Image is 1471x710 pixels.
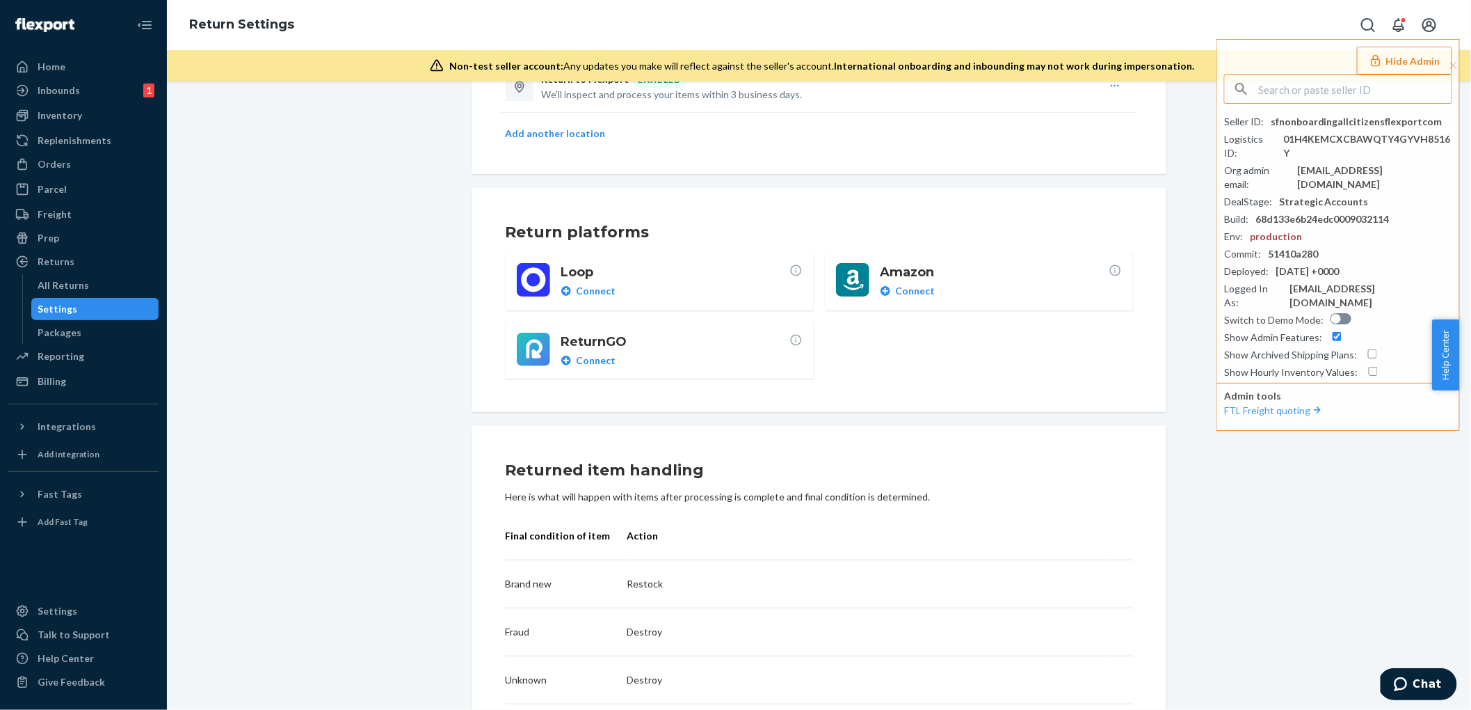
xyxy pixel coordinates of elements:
div: Prep [38,231,59,245]
a: Freight [8,203,159,226]
div: sfnonboardingallcitizensflexportcom [1271,115,1442,129]
div: Billing [38,374,66,388]
div: Returns [38,255,74,269]
span: Non-test seller account: [449,60,563,72]
a: FTL Freight quoting [1224,404,1324,416]
a: Home [8,56,159,78]
div: Commit : [1224,247,1261,261]
div: Reporting [38,349,84,363]
input: Search or paste seller ID [1258,75,1452,103]
div: Parcel [38,182,67,196]
a: Prep [8,227,159,249]
a: Returns [8,251,159,273]
button: Help Center [1432,319,1459,390]
div: [EMAIL_ADDRESS][DOMAIN_NAME] [1298,164,1452,191]
h3: Return platforms [506,221,1133,244]
div: production [1250,230,1302,244]
div: All Returns [38,278,90,292]
h3: Returned item handling [506,459,1133,482]
div: Show Hourly Inventory Values : [1224,365,1358,379]
a: Return Settings [189,17,294,32]
div: Show Admin Features : [1224,331,1322,345]
div: Logged In As : [1224,282,1283,310]
a: All Returns [31,274,159,297]
div: [EMAIL_ADDRESS][DOMAIN_NAME] [1289,282,1452,310]
div: Add Integration [38,448,99,460]
div: 1 [143,84,154,97]
div: Help Center [38,652,94,665]
div: Inbounds [38,84,80,97]
div: Freight [38,207,72,221]
img: Flexport logo [15,18,74,32]
div: Packages [38,326,82,340]
a: Add Integration [8,443,159,466]
div: Inventory [38,109,82,123]
a: Packages [31,322,159,344]
div: Settings [38,302,78,316]
button: Open notifications [1385,11,1413,39]
iframe: Opens a widget where you can chat to one of our agents [1381,668,1457,703]
span: International onboarding and inbounding may not work during impersonation. [834,60,1194,72]
p: Restock [627,577,1088,591]
p: Connect [577,284,616,298]
div: Deployed : [1224,265,1269,278]
p: Admin tools [1224,389,1452,403]
div: Fast Tags [38,487,82,501]
button: Give Feedback [8,671,159,693]
th: Action [627,512,1111,560]
a: Inventory [8,104,159,127]
button: Integrations [8,416,159,438]
div: Any updates you make will reflect against the seller's account. [449,59,1194,73]
a: Connect [561,354,803,368]
button: Close Navigation [131,11,159,39]
div: DealStage : [1224,195,1272,209]
a: Inbounds1 [8,79,159,102]
a: Settings [31,298,159,320]
div: Orders [38,157,71,171]
div: Add Fast Tag [38,516,88,528]
div: Talk to Support [38,628,110,642]
p: Connect [577,354,616,368]
td: Fraud [506,608,627,656]
th: Final condition of item [506,512,627,560]
button: Hide Admin [1357,47,1452,74]
ol: breadcrumbs [178,5,305,45]
div: Integrations [38,420,96,434]
div: Home [38,60,65,74]
div: Give Feedback [38,675,105,689]
div: [DATE] +0000 [1276,265,1340,278]
p: Connect [896,284,935,298]
div: Seller ID : [1224,115,1264,129]
div: Strategic Accounts [1279,195,1369,209]
button: Talk to Support [8,624,159,646]
span: ReturnGO [561,333,789,351]
td: Brand new [506,560,627,608]
span: Amazon [881,263,1109,281]
div: Logistics ID : [1224,132,1277,160]
div: Settings [38,604,77,618]
p: Here is what will happen with items after processing is complete and final condition is determined. [506,490,1133,504]
button: Add another location [506,127,606,141]
p: We'll inspect and process your items within 3 business days. [542,88,1101,102]
button: Open Search Box [1354,11,1382,39]
button: Fast Tags [8,483,159,505]
p: Destroy [627,625,1088,639]
div: Replenishments [38,134,111,148]
a: Reporting [8,345,159,368]
a: Orders [8,153,159,175]
div: 01H4KEMCXCBAWQTY4GYVH8516Y [1284,132,1452,160]
div: Org admin email : [1224,164,1291,191]
div: Show Archived Shipping Plans : [1224,348,1358,362]
a: Add Fast Tag [8,511,159,533]
div: Env : [1224,230,1243,244]
a: Billing [8,370,159,393]
div: Switch to Demo Mode : [1224,313,1324,327]
td: Unknown [506,656,627,704]
button: Connect [561,284,616,298]
a: Help Center [8,647,159,670]
span: Loop [561,263,789,281]
div: 68d133e6b24edc0009032114 [1255,212,1390,226]
a: Parcel [8,178,159,200]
